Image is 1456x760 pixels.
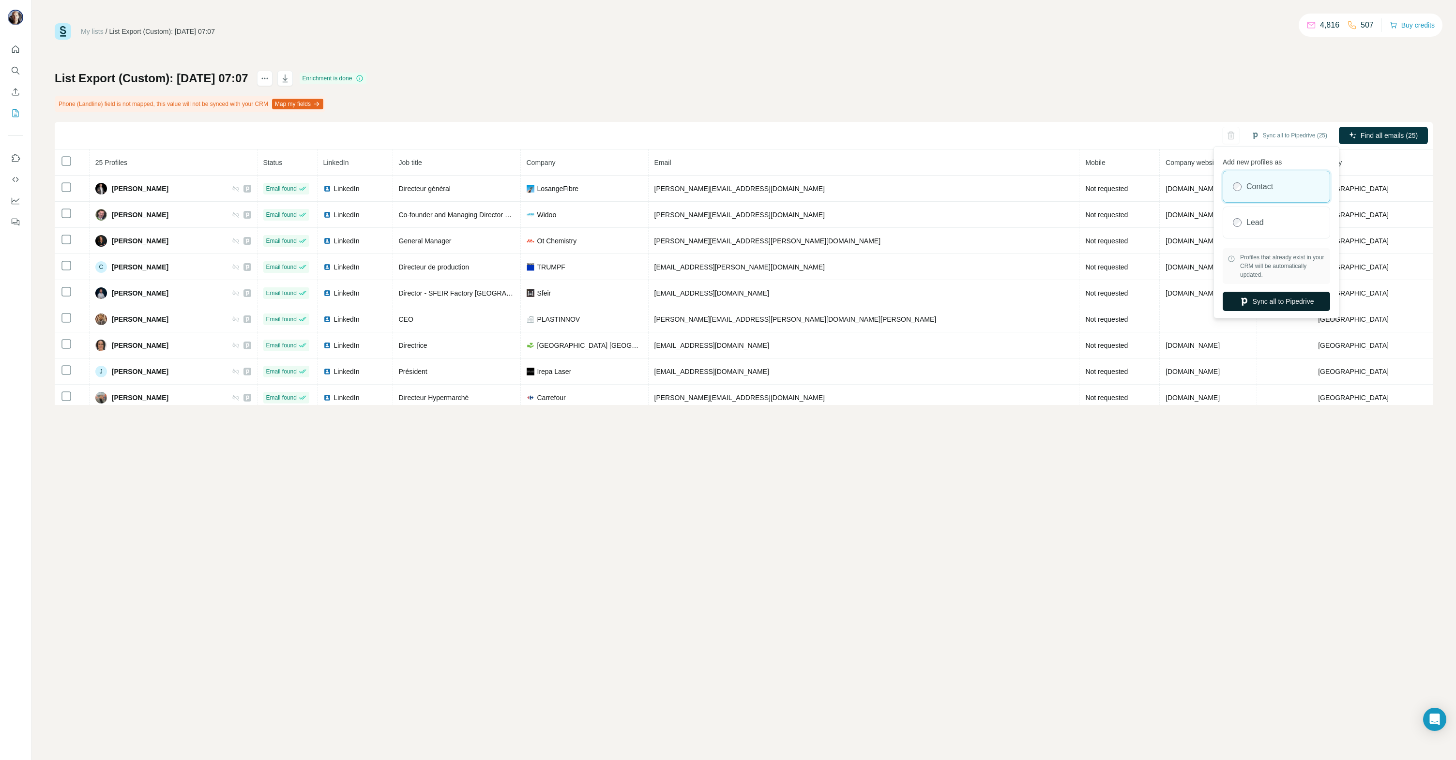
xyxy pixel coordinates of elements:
span: [PERSON_NAME] [112,341,168,350]
span: [DOMAIN_NAME] [1166,237,1220,245]
span: Director - SFEIR Factory [GEOGRAPHIC_DATA] [399,289,546,297]
span: LinkedIn [334,367,360,376]
div: List Export (Custom): [DATE] 07:07 [109,27,215,36]
div: Open Intercom Messenger [1423,708,1446,731]
span: [PERSON_NAME] [112,288,168,298]
span: 25 Profiles [95,159,127,166]
span: Email [654,159,671,166]
span: [GEOGRAPHIC_DATA] [1318,237,1389,245]
span: CEO [399,315,413,323]
button: Feedback [8,213,23,231]
span: Email found [266,341,297,350]
span: [DOMAIN_NAME] [1166,211,1220,219]
span: [GEOGRAPHIC_DATA] [1318,394,1389,402]
span: LinkedIn [323,159,349,166]
span: [DOMAIN_NAME] [1166,263,1220,271]
span: Not requested [1085,368,1128,375]
button: Search [8,62,23,79]
span: Company [527,159,556,166]
span: Profiles that already exist in your CRM will be automatically updated. [1240,253,1325,279]
img: Avatar [95,183,107,194]
button: actions [257,71,273,86]
button: Find all emails (25) [1339,127,1428,144]
span: [DOMAIN_NAME] [1166,342,1220,349]
img: LinkedIn logo [323,394,331,402]
span: Directeur de production [399,263,470,271]
span: [EMAIL_ADDRESS][DOMAIN_NAME] [654,289,769,297]
button: Buy credits [1390,18,1435,32]
img: Avatar [95,313,107,325]
span: LinkedIn [334,288,360,298]
span: Co-founder and Managing Director at Widoo [399,211,532,219]
img: company-logo [527,368,534,375]
span: Directrice [399,342,427,349]
span: Email found [266,184,297,193]
a: My lists [81,28,104,35]
span: [DOMAIN_NAME] [1166,289,1220,297]
h1: List Export (Custom): [DATE] 07:07 [55,71,248,86]
span: Carrefour [537,393,566,402]
span: Job title [399,159,422,166]
img: company-logo [527,185,534,193]
span: PLASTINNOV [537,314,580,324]
img: Avatar [95,392,107,403]
img: company-logo [527,394,534,402]
span: TRUMPF [537,262,565,272]
p: Add new profiles as [1223,153,1330,167]
span: [GEOGRAPHIC_DATA] [1318,315,1389,323]
img: LinkedIn logo [323,289,331,297]
span: Not requested [1085,237,1128,245]
span: Email found [266,237,297,245]
span: Not requested [1085,394,1128,402]
img: LinkedIn logo [323,185,331,193]
img: company-logo [527,211,534,219]
img: company-logo [527,237,534,245]
span: Email found [266,315,297,324]
span: [GEOGRAPHIC_DATA] [1318,368,1389,375]
span: Email found [266,210,297,219]
span: [PERSON_NAME][EMAIL_ADDRESS][PERSON_NAME][DOMAIN_NAME] [654,237,881,245]
button: Use Surfe on LinkedIn [8,149,23,167]
span: LinkedIn [334,393,360,402]
div: Enrichment is done [300,73,367,84]
span: [PERSON_NAME] [112,236,168,246]
span: Not requested [1085,185,1128,193]
div: C [95,261,107,273]
button: Dashboard [8,192,23,209]
div: J [95,366,107,377]
span: Mobile [1085,159,1105,166]
span: Email found [266,263,297,271]
span: Widoo [537,210,557,220]
p: 4,816 [1320,19,1339,31]
span: LinkedIn [334,236,360,246]
img: LinkedIn logo [323,237,331,245]
span: [PERSON_NAME][EMAIL_ADDRESS][DOMAIN_NAME] [654,394,825,402]
img: Avatar [95,340,107,351]
button: My lists [8,104,23,122]
span: Président [399,368,427,375]
img: company-logo [527,342,534,349]
span: [EMAIL_ADDRESS][PERSON_NAME][DOMAIN_NAME] [654,263,825,271]
span: Email found [266,393,297,402]
img: company-logo [527,289,534,297]
span: LinkedIn [334,184,360,194]
span: [EMAIL_ADDRESS][DOMAIN_NAME] [654,342,769,349]
li: / [106,27,107,36]
button: Enrich CSV [8,83,23,101]
span: [GEOGRAPHIC_DATA] [1318,263,1389,271]
label: Contact [1246,181,1273,193]
span: Not requested [1085,289,1128,297]
span: Sfeir [537,288,551,298]
button: Quick start [8,41,23,58]
img: company-logo [527,263,534,271]
span: [DOMAIN_NAME] [1166,368,1220,375]
span: [PERSON_NAME] [112,184,168,194]
span: [PERSON_NAME] [112,210,168,220]
span: [PERSON_NAME] [112,393,168,402]
img: LinkedIn logo [323,315,331,323]
span: [DOMAIN_NAME] [1166,185,1220,193]
img: LinkedIn logo [323,342,331,349]
span: Not requested [1085,315,1128,323]
span: Not requested [1085,342,1128,349]
span: Find all emails (25) [1361,131,1418,140]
